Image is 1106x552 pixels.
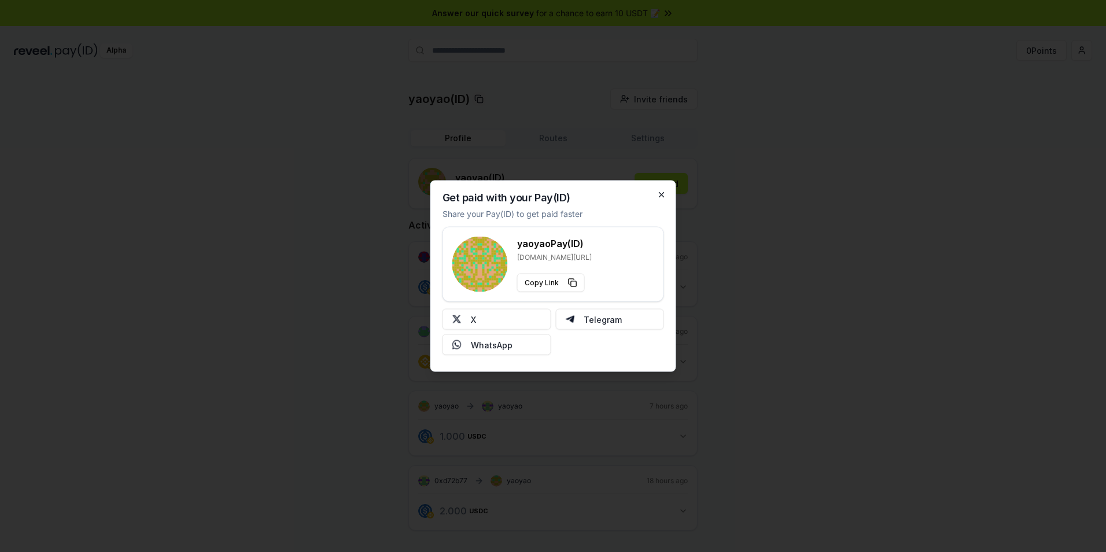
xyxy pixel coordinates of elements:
[452,340,462,349] img: Whatsapp
[517,253,592,262] p: [DOMAIN_NAME][URL]
[555,309,664,330] button: Telegram
[517,237,592,251] h3: yaoyao Pay(ID)
[452,315,462,324] img: X
[565,315,574,324] img: Telegram
[443,208,583,220] p: Share your Pay(ID) to get paid faster
[517,274,585,292] button: Copy Link
[443,193,570,203] h2: Get paid with your Pay(ID)
[443,309,551,330] button: X
[443,334,551,355] button: WhatsApp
